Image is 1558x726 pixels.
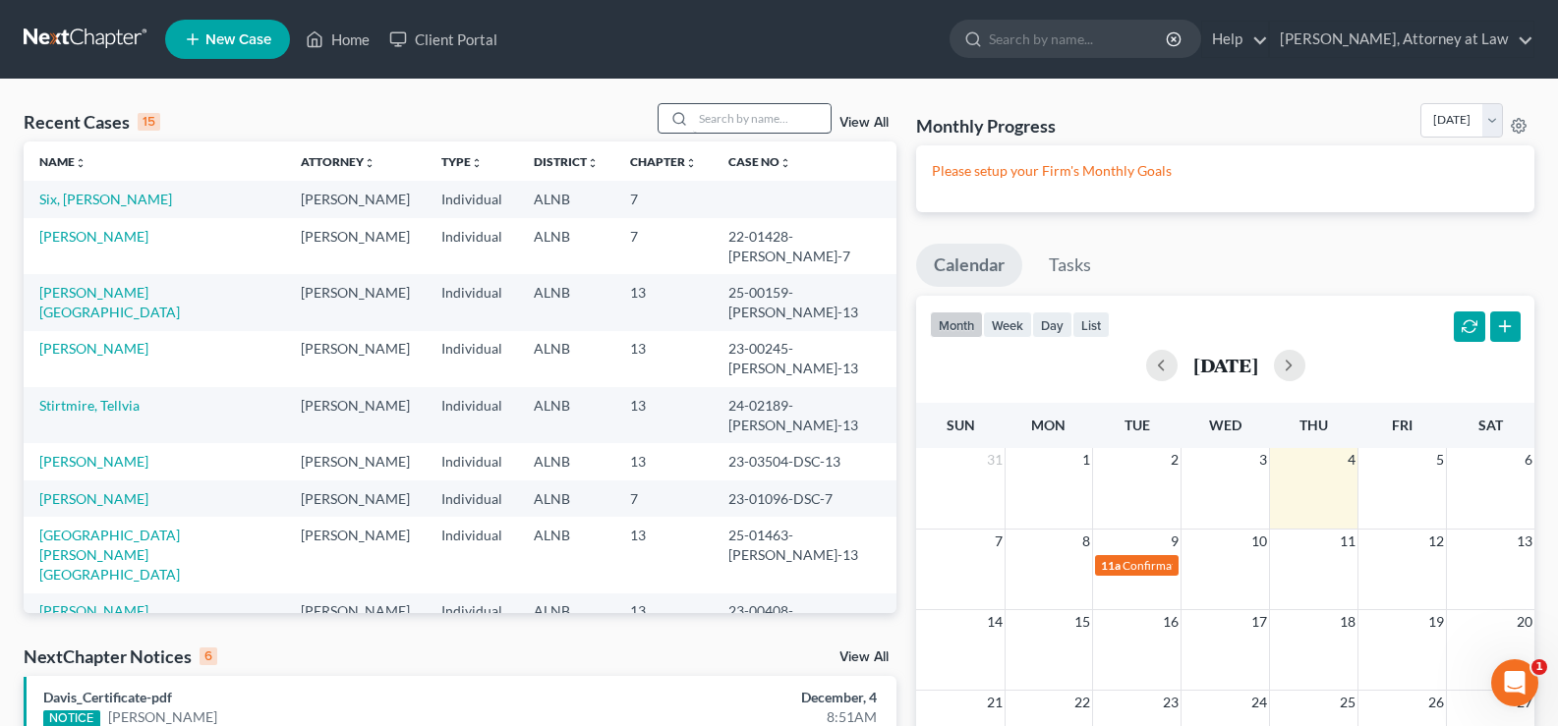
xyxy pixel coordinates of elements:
a: View All [839,116,889,130]
span: 10 [1249,530,1269,553]
td: [PERSON_NAME] [285,274,426,330]
button: day [1032,311,1072,338]
a: [PERSON_NAME], Attorney at Law [1270,22,1533,57]
td: 25-00159-[PERSON_NAME]-13 [713,274,897,330]
input: Search by name... [989,21,1169,57]
span: 25 [1338,691,1357,714]
td: [PERSON_NAME] [285,387,426,443]
td: ALNB [518,331,614,387]
span: 22 [1072,691,1092,714]
a: [PERSON_NAME] [39,340,148,357]
a: Six, [PERSON_NAME] [39,191,172,207]
td: Individual [426,593,518,649]
td: 7 [614,480,713,517]
td: Individual [426,331,518,387]
td: Individual [426,517,518,592]
a: Case Nounfold_more [728,154,791,169]
span: 13 [1515,530,1534,553]
a: Typeunfold_more [441,154,483,169]
td: [PERSON_NAME] [285,181,426,217]
span: 18 [1338,610,1357,634]
span: 1 [1080,448,1092,472]
span: 26 [1426,691,1446,714]
a: [PERSON_NAME] [39,453,148,470]
div: 15 [138,113,160,131]
i: unfold_more [685,157,697,169]
span: Sun [947,417,975,433]
span: 8 [1080,530,1092,553]
span: 24 [1249,691,1269,714]
span: 2 [1169,448,1181,472]
td: [PERSON_NAME] [285,443,426,479]
a: Attorneyunfold_more [301,154,375,169]
td: 13 [614,274,713,330]
span: 4 [1346,448,1357,472]
span: 12 [1426,530,1446,553]
td: [PERSON_NAME] [285,480,426,517]
a: [GEOGRAPHIC_DATA][PERSON_NAME][GEOGRAPHIC_DATA] [39,527,180,583]
span: Wed [1209,417,1241,433]
span: 1 [1531,659,1547,675]
span: 14 [985,610,1005,634]
td: ALNB [518,593,614,649]
span: 20 [1515,610,1534,634]
a: View All [839,650,889,664]
a: Davis_Certificate-pdf [43,689,172,705]
span: 23 [1161,691,1181,714]
div: NextChapter Notices [24,644,217,668]
i: unfold_more [364,157,375,169]
td: ALNB [518,274,614,330]
td: 23-00245-[PERSON_NAME]-13 [713,331,897,387]
a: [PERSON_NAME] [39,602,148,619]
a: Nameunfold_more [39,154,87,169]
td: ALNB [518,443,614,479]
a: Stirtmire, Tellvia [39,397,140,414]
a: Help [1202,22,1268,57]
span: 11 [1338,530,1357,553]
a: Calendar [916,244,1022,287]
td: Individual [426,274,518,330]
td: [PERSON_NAME] [285,331,426,387]
span: Thu [1299,417,1328,433]
a: Home [296,22,379,57]
a: Chapterunfold_more [630,154,697,169]
td: Individual [426,218,518,274]
td: 23-00408-[PERSON_NAME]-13 [713,593,897,649]
span: 7 [993,530,1005,553]
span: Confirmation Date for [PERSON_NAME] [1123,558,1331,573]
span: Tue [1125,417,1150,433]
td: Individual [426,443,518,479]
td: Individual [426,181,518,217]
td: 25-01463-[PERSON_NAME]-13 [713,517,897,592]
td: 23-03504-DSC-13 [713,443,897,479]
p: Please setup your Firm's Monthly Goals [932,161,1519,181]
td: 7 [614,218,713,274]
td: Individual [426,480,518,517]
a: Districtunfold_more [534,154,599,169]
td: 13 [614,443,713,479]
span: 16 [1161,610,1181,634]
td: 13 [614,387,713,443]
iframe: Intercom live chat [1491,659,1538,706]
span: 31 [985,448,1005,472]
button: week [983,311,1032,338]
span: 6 [1523,448,1534,472]
span: 11a [1101,558,1121,573]
span: 9 [1169,530,1181,553]
td: ALNB [518,480,614,517]
span: 15 [1072,610,1092,634]
td: 7 [614,181,713,217]
div: 6 [200,647,217,665]
div: December, 4 [612,688,877,707]
button: month [930,311,983,338]
a: Client Portal [379,22,507,57]
td: 23-01096-DSC-7 [713,480,897,517]
td: 13 [614,517,713,592]
span: Sat [1478,417,1503,433]
td: ALNB [518,517,614,592]
a: [PERSON_NAME] [39,490,148,507]
td: 13 [614,593,713,649]
button: list [1072,311,1110,338]
td: ALNB [518,218,614,274]
td: 13 [614,331,713,387]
